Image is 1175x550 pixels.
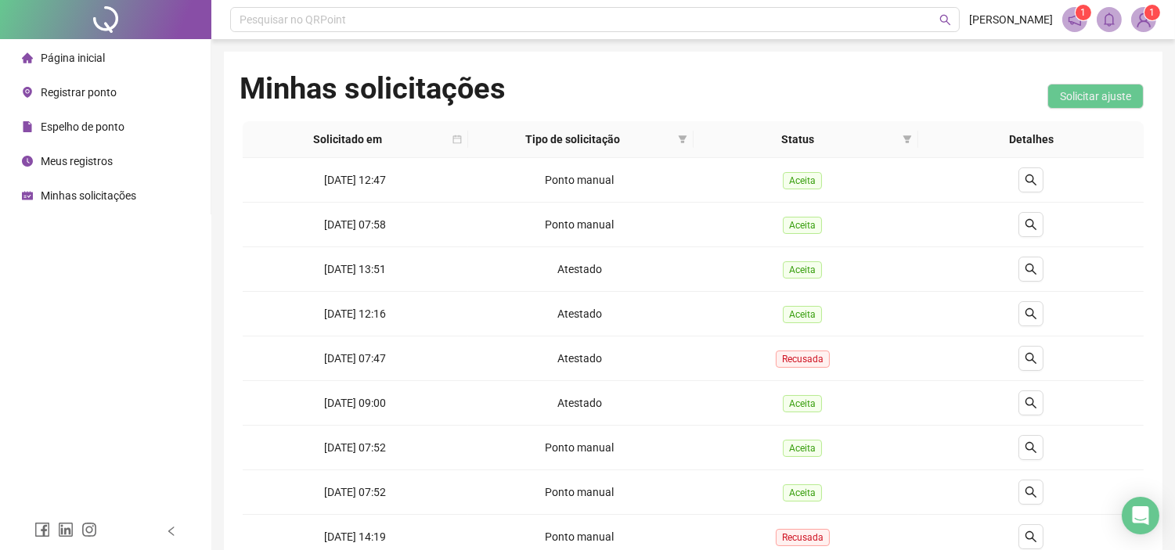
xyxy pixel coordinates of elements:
span: home [22,52,33,63]
span: [DATE] 14:19 [324,530,386,543]
span: instagram [81,522,97,537]
span: Recusada [776,350,830,368]
span: Ponto manual [545,530,614,543]
span: Atestado [557,307,602,320]
span: Aceita [783,395,822,412]
span: Aceita [783,484,822,501]
span: Ponto manual [545,486,614,498]
span: Aceita [783,440,822,457]
span: Aceita [783,306,822,323]
sup: 1 [1076,5,1091,20]
span: [DATE] 07:52 [324,486,386,498]
span: facebook [34,522,50,537]
span: Ponto manual [545,218,614,231]
span: [DATE] 12:16 [324,307,386,320]
sup: Atualize o seu contato no menu Meus Dados [1144,5,1160,20]
span: linkedin [58,522,74,537]
span: Página inicial [41,52,105,64]
span: calendar [449,128,465,151]
span: Atestado [557,397,602,409]
span: search [1025,174,1037,186]
span: Ponto manual [545,441,614,454]
span: Ponto manual [545,174,614,186]
span: [DATE] 07:47 [324,352,386,365]
span: Espelho de ponto [41,120,124,133]
span: Atestado [557,352,602,365]
span: left [166,526,177,537]
div: Open Intercom Messenger [1122,497,1159,534]
span: notification [1068,13,1082,27]
span: search [1025,397,1037,409]
span: schedule [22,190,33,201]
span: [DATE] 07:52 [324,441,386,454]
span: Aceita [783,261,822,279]
span: search [1025,441,1037,454]
span: search [1025,218,1037,231]
span: Atestado [557,263,602,275]
span: [PERSON_NAME] [969,11,1053,28]
th: Detalhes [918,121,1144,158]
span: filter [675,128,690,151]
span: [DATE] 13:51 [324,263,386,275]
span: Status [700,131,897,148]
span: [DATE] 12:47 [324,174,386,186]
span: search [1025,307,1037,320]
span: search [1025,263,1037,275]
span: environment [22,87,33,98]
span: file [22,121,33,132]
img: 83971 [1132,8,1155,31]
span: search [1025,486,1037,498]
span: Solicitar ajuste [1060,88,1131,105]
span: Meus registros [41,155,113,167]
span: calendar [452,135,462,144]
span: 1 [1150,7,1155,18]
span: [DATE] 09:00 [324,397,386,409]
span: Minhas solicitações [41,189,136,202]
span: Aceita [783,172,822,189]
span: Registrar ponto [41,86,117,99]
h1: Minhas solicitações [240,70,506,106]
button: Solicitar ajuste [1047,84,1144,109]
span: search [1025,352,1037,365]
span: filter [678,135,687,144]
span: bell [1102,13,1116,27]
span: search [1025,530,1037,543]
span: [DATE] 07:58 [324,218,386,231]
span: Recusada [776,529,830,546]
span: 1 [1081,7,1087,18]
span: Aceita [783,217,822,234]
span: filter [903,135,912,144]
span: filter [899,128,915,151]
span: Tipo de solicitação [474,131,672,148]
span: clock-circle [22,156,33,167]
span: Solicitado em [249,131,446,148]
span: search [939,14,951,26]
